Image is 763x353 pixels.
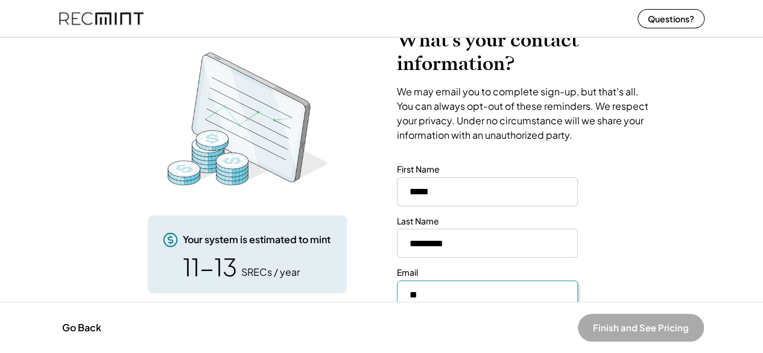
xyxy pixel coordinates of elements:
[578,314,704,342] button: Finish and See Pricing
[183,233,331,246] div: Your system is estimated to mint
[397,28,653,75] h2: What's your contact information?
[397,84,653,142] div: We may email you to complete sign-up, but that’s all. You can always opt-out of these reminders. ...
[397,215,439,227] div: Last Name
[397,164,440,176] div: First Name
[241,266,300,279] div: SRECs / year
[59,2,144,34] img: recmint-logotype%403x%20%281%29.jpeg
[59,314,105,341] button: Go Back
[151,46,344,191] img: RecMintArtboard%203%20copy%204.png
[397,267,418,279] div: Email
[638,9,704,28] button: Questions?
[183,255,237,279] div: 11-13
